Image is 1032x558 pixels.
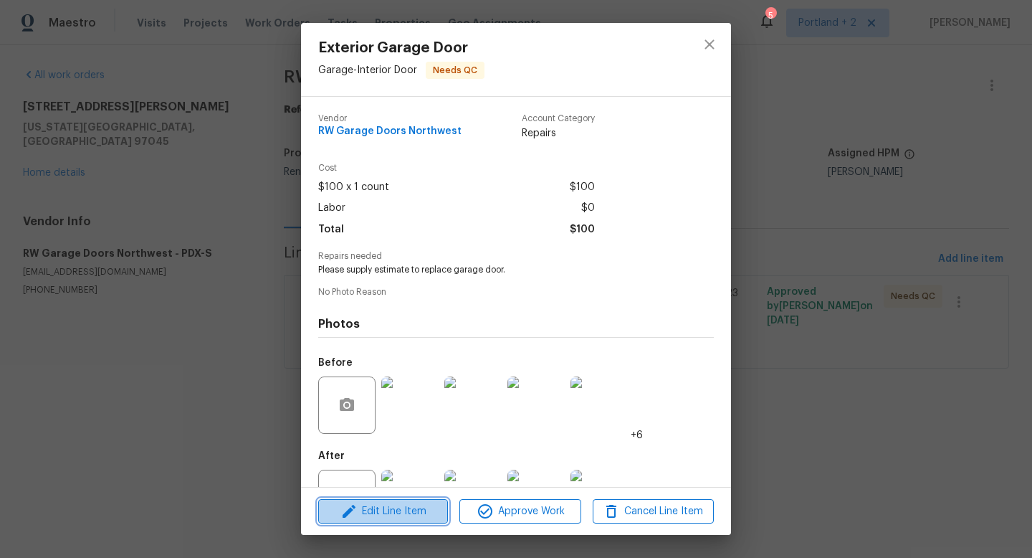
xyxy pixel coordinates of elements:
[318,219,344,240] span: Total
[318,499,448,524] button: Edit Line Item
[318,65,417,75] span: Garage - Interior Door
[318,177,389,198] span: $100 x 1 count
[318,358,353,368] h5: Before
[318,198,345,219] span: Labor
[318,114,462,123] span: Vendor
[318,126,462,137] span: RW Garage Doors Northwest
[522,114,595,123] span: Account Category
[322,503,444,521] span: Edit Line Item
[318,40,484,56] span: Exterior Garage Door
[522,126,595,141] span: Repairs
[318,164,595,173] span: Cost
[581,198,595,219] span: $0
[318,317,714,331] h4: Photos
[593,499,714,524] button: Cancel Line Item
[765,9,775,23] div: 5
[318,288,714,297] span: No Photo Reason
[464,503,576,521] span: Approve Work
[692,27,727,62] button: close
[459,499,580,524] button: Approve Work
[318,252,714,261] span: Repairs needed
[570,219,595,240] span: $100
[427,63,483,77] span: Needs QC
[597,503,709,521] span: Cancel Line Item
[318,451,345,461] h5: After
[631,428,643,443] span: +6
[570,177,595,198] span: $100
[318,264,674,276] span: Please supply estimate to replace garage door.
